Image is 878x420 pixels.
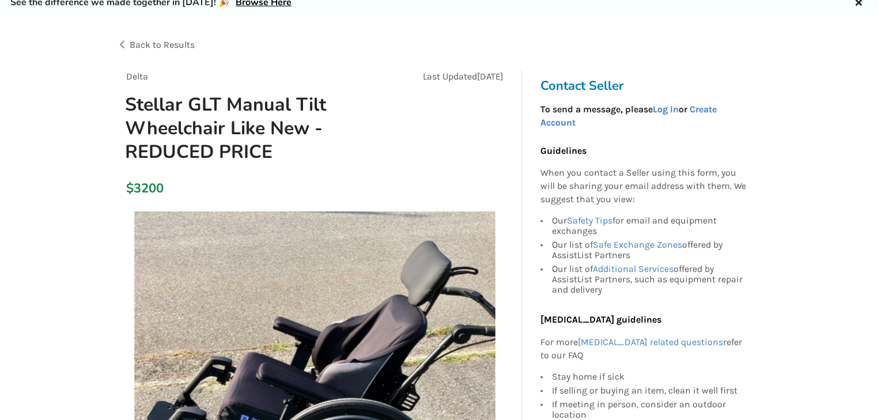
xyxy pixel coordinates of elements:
[578,336,723,347] a: [MEDICAL_DATA] related questions
[593,263,673,274] a: Additional Services
[423,71,477,82] span: Last Updated
[126,71,148,82] span: Delta
[593,239,682,250] a: Safe Exchange Zones
[130,39,195,50] span: Back to Results
[653,104,679,115] a: Log In
[552,384,747,398] div: If selling or buying an item, clean it well first
[540,314,661,325] b: [MEDICAL_DATA] guidelines
[540,104,717,128] a: Create Account
[567,215,612,226] a: Safety Tips
[552,238,747,262] div: Our list of offered by AssistList Partners
[540,167,747,206] p: When you contact a Seller using this form, you will be sharing your email address with them. We s...
[540,145,586,156] b: Guidelines
[116,93,388,164] h1: Stellar GLT Manual Tilt Wheelchair Like New - REDUCED PRICE
[552,215,747,238] div: Our for email and equipment exchanges
[552,262,747,295] div: Our list of offered by AssistList Partners, such as equipment repair and delivery
[552,372,747,384] div: Stay home if sick
[126,180,133,196] div: $3200
[540,78,752,94] h3: Contact Seller
[477,71,504,82] span: [DATE]
[540,104,717,128] strong: To send a message, please or
[540,336,747,362] p: For more refer to our FAQ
